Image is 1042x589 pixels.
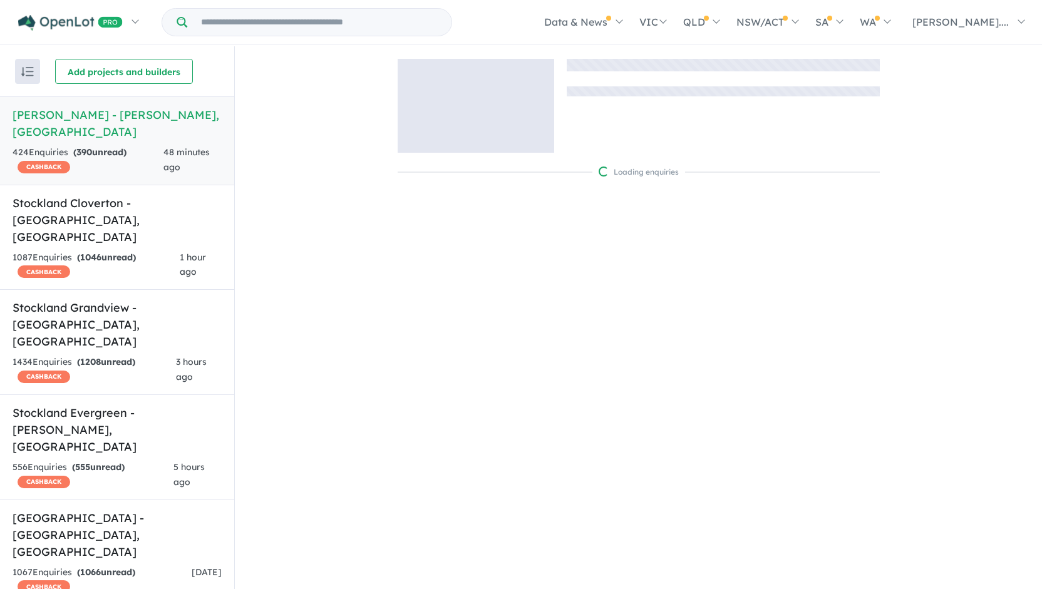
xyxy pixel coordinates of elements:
[13,145,163,175] div: 424 Enquir ies
[21,67,34,76] img: sort.svg
[163,146,210,173] span: 48 minutes ago
[73,146,126,158] strong: ( unread)
[80,356,101,367] span: 1208
[18,476,70,488] span: CASHBACK
[13,299,222,350] h5: Stockland Grandview - [GEOGRAPHIC_DATA] , [GEOGRAPHIC_DATA]
[72,461,125,473] strong: ( unread)
[18,15,123,31] img: Openlot PRO Logo White
[173,461,205,488] span: 5 hours ago
[13,460,173,490] div: 556 Enquir ies
[176,356,207,382] span: 3 hours ago
[192,566,222,578] span: [DATE]
[18,371,70,383] span: CASHBACK
[77,252,136,263] strong: ( unread)
[13,404,222,455] h5: Stockland Evergreen - [PERSON_NAME] , [GEOGRAPHIC_DATA]
[80,566,101,578] span: 1066
[13,195,222,245] h5: Stockland Cloverton - [GEOGRAPHIC_DATA] , [GEOGRAPHIC_DATA]
[13,510,222,560] h5: [GEOGRAPHIC_DATA] - [GEOGRAPHIC_DATA] , [GEOGRAPHIC_DATA]
[75,461,90,473] span: 555
[77,566,135,578] strong: ( unread)
[13,106,222,140] h5: [PERSON_NAME] - [PERSON_NAME] , [GEOGRAPHIC_DATA]
[18,161,70,173] span: CASHBACK
[599,166,679,178] div: Loading enquiries
[13,355,176,385] div: 1434 Enquir ies
[77,356,135,367] strong: ( unread)
[13,250,180,280] div: 1087 Enquir ies
[76,146,92,158] span: 390
[180,252,206,278] span: 1 hour ago
[190,9,449,36] input: Try estate name, suburb, builder or developer
[912,16,1009,28] span: [PERSON_NAME]....
[80,252,101,263] span: 1046
[18,265,70,278] span: CASHBACK
[55,59,193,84] button: Add projects and builders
